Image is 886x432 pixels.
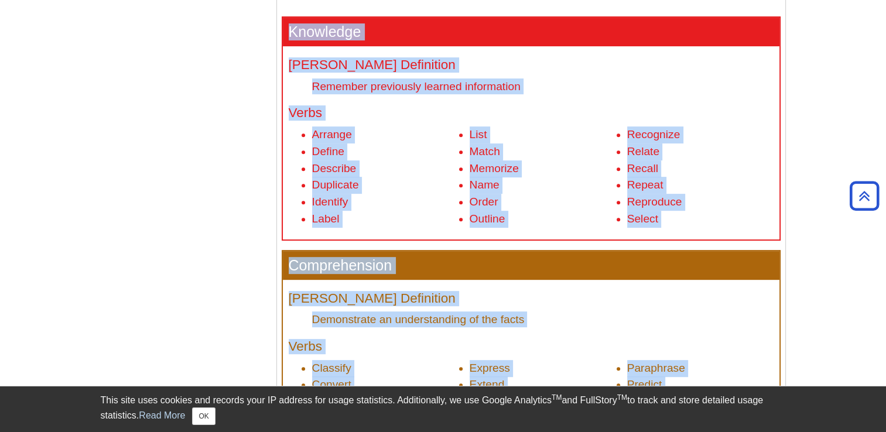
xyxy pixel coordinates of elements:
div: This site uses cookies and records your IP address for usage statistics. Additionally, we use Goo... [101,393,786,425]
li: Relate [627,143,774,160]
li: Select [627,211,774,228]
li: Predict [627,376,774,393]
dd: Demonstrate an understanding of the facts [312,311,774,327]
li: Order [470,194,616,211]
li: Match [470,143,616,160]
li: Express [470,360,616,377]
li: Repeat [627,177,774,194]
li: Reproduce [627,194,774,211]
li: Define [312,143,459,160]
button: Close [192,407,215,425]
dd: Remember previously learned information [312,78,774,94]
a: Back to Top [846,188,883,204]
li: Convert [312,376,459,393]
a: Read More [139,410,185,420]
li: Memorize [470,160,616,177]
li: Duplicate [312,177,459,194]
li: Name [470,177,616,194]
h4: Verbs [289,106,774,121]
li: Arrange [312,126,459,143]
li: Extend [470,376,616,393]
li: Describe [312,160,459,177]
li: List [470,126,616,143]
h3: Knowledge [283,18,779,46]
h4: Verbs [289,340,774,354]
h4: [PERSON_NAME] Definition [289,292,774,306]
sup: TM [552,393,562,402]
li: Classify [312,360,459,377]
li: Recognize [627,126,774,143]
li: Recall [627,160,774,177]
li: Label [312,211,459,228]
li: Paraphrase [627,360,774,377]
sup: TM [617,393,627,402]
li: Identify [312,194,459,211]
li: Outline [470,211,616,228]
h4: [PERSON_NAME] Definition [289,58,774,73]
h3: Comprehension [283,251,779,280]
